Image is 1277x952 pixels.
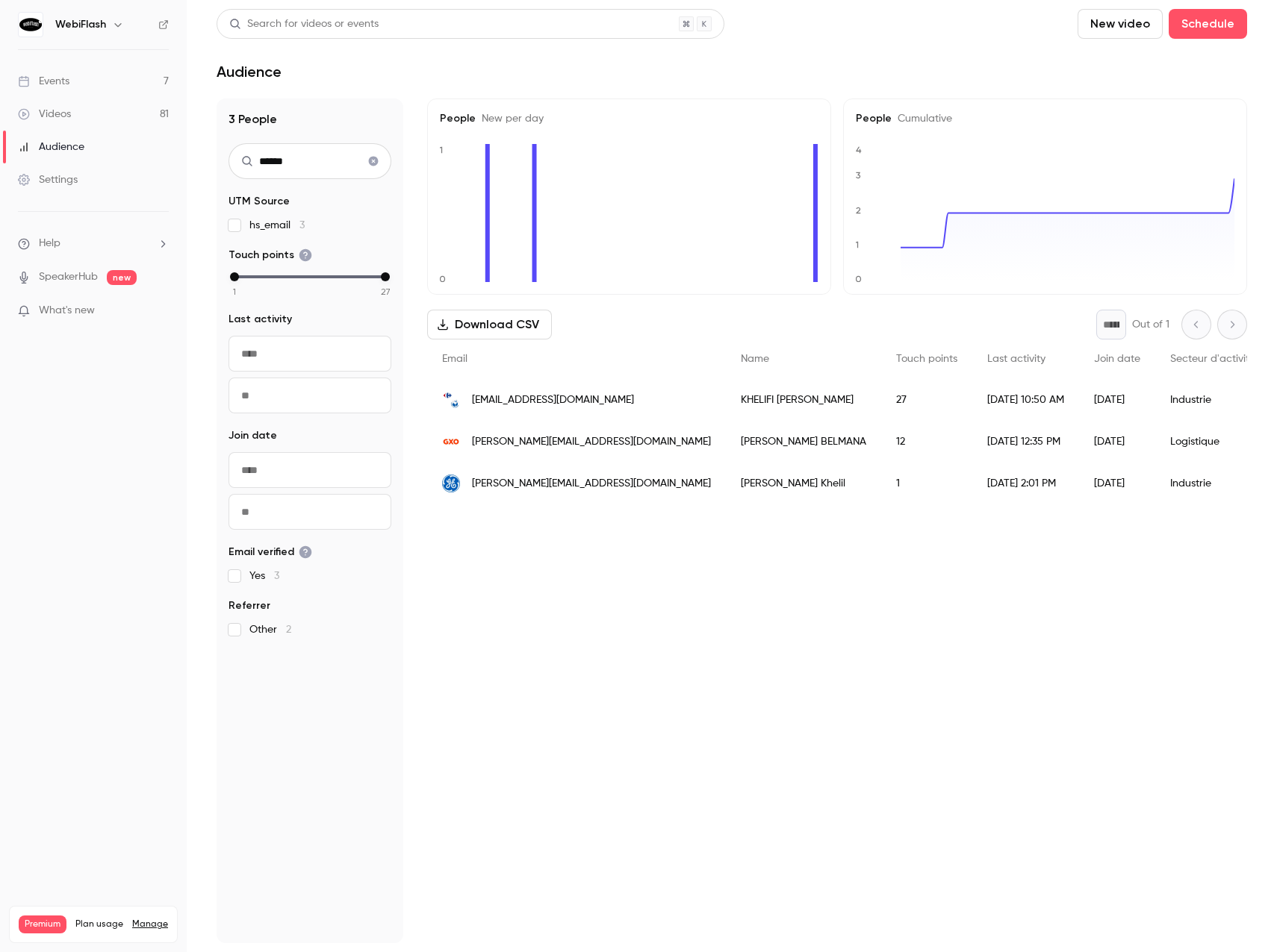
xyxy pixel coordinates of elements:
[892,113,952,124] span: Cumulative
[440,111,818,126] h5: People
[881,463,972,504] div: 1
[1169,9,1247,39] button: Schedule
[249,622,291,637] span: Other
[18,236,169,251] li: help-dropdown-opener
[55,17,106,32] h6: WebiFlash
[18,172,78,187] div: Settings
[1170,354,1255,364] span: Secteur d'activité
[726,421,881,463] div: [PERSON_NAME] BELMANA
[1079,463,1155,504] div: [DATE]
[1155,463,1270,504] div: Industrie
[39,236,60,251] span: Help
[472,392,634,408] span: [EMAIL_ADDRESS][DOMAIN_NAME]
[229,598,270,613] span: Referrer
[987,354,1045,364] span: Last activity
[1155,379,1270,421] div: Industrie
[442,391,460,409] img: carrefour.com
[19,915,66,933] span: Premium
[361,149,385,173] button: Clear search
[472,476,711,492] span: [PERSON_NAME][EMAIL_ADDRESS][DOMAIN_NAME]
[249,569,279,583] span: Yes
[896,354,957,364] span: Touch points
[1132,317,1169,332] p: Out of 1
[855,239,859,250] text: 1
[1094,354,1140,364] span: Join date
[132,918,168,930] a: Manage
[856,170,861,181] text: 3
[229,312,292,327] span: Last activity
[1155,421,1270,463] div: Logistique
[726,379,881,421] div: KHELIFI [PERSON_NAME]
[229,248,312,263] span: Touch points
[233,285,236,298] span: 1
[249,218,305,233] span: hs_email
[972,379,1079,421] div: [DATE] 10:50 AM
[19,13,43,37] img: WebiFlash
[972,463,1079,504] div: [DATE] 2:01 PM
[442,475,460,492] img: ge.com
[18,74,69,89] div: Events
[881,379,972,421] div: 27
[1079,421,1155,463] div: [DATE]
[972,421,1079,463] div: [DATE] 12:35 PM
[726,463,881,504] div: [PERSON_NAME] Khelil
[151,304,169,318] iframe: Noticeable Trigger
[856,111,1234,126] h5: People
[217,63,282,81] h1: Audience
[381,285,391,298] span: 27
[286,624,291,635] span: 2
[1078,9,1163,39] button: New video
[229,545,312,560] span: Email verified
[229,194,290,209] span: UTM Source
[39,269,98,285] a: SpeakerHub
[881,421,972,463] div: 12
[381,272,390,281] div: max
[107,270,137,285] span: new
[427,310,552,339] button: Download CSV
[18,140,84,154] div: Audience
[439,145,443,155] text: 1
[274,571,279,581] span: 3
[229,428,277,443] span: Join date
[439,274,446,284] text: 0
[856,145,862,155] text: 4
[299,220,305,231] span: 3
[442,433,460,451] img: gxo.com
[229,16,379,32] div: Search for videos or events
[741,354,769,364] span: Name
[230,272,239,281] div: min
[18,107,71,122] div: Videos
[1079,379,1155,421] div: [DATE]
[856,205,861,216] text: 2
[39,303,95,319] span: What's new
[75,918,123,930] span: Plan usage
[476,113,544,124] span: New per day
[472,434,711,450] span: [PERSON_NAME][EMAIL_ADDRESS][DOMAIN_NAME]
[442,354,467,364] span: Email
[229,110,391,128] h1: 3 People
[855,274,862,284] text: 0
